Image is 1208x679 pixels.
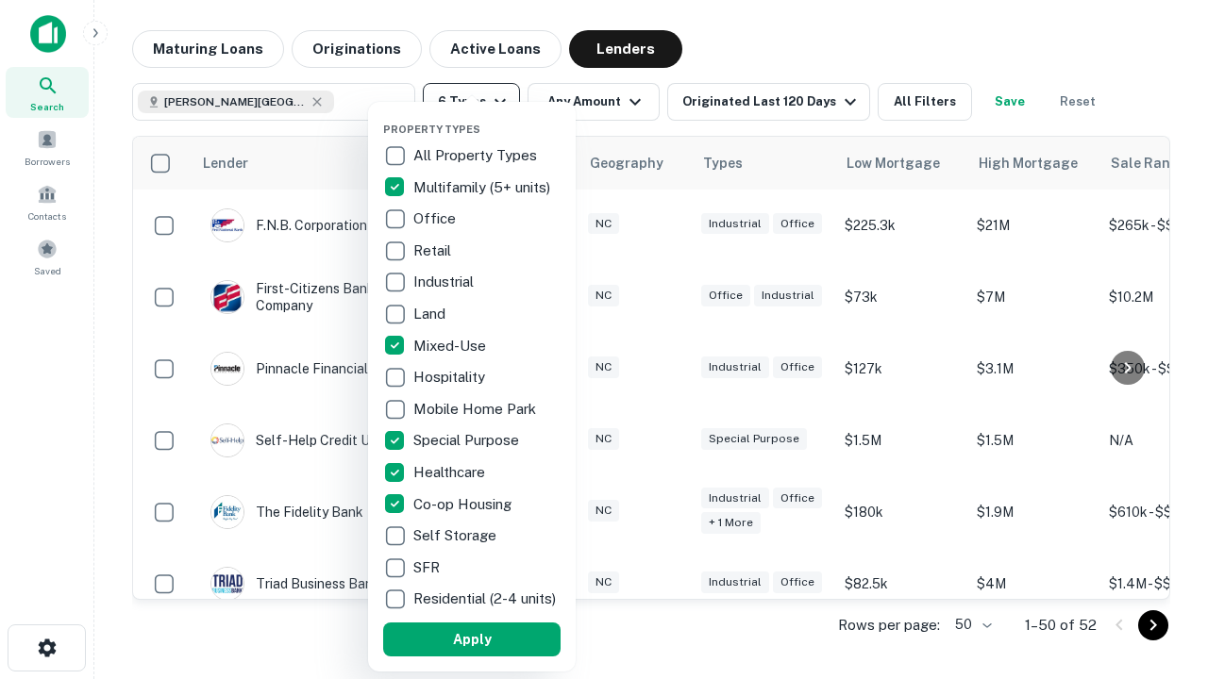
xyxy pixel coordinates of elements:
p: Mobile Home Park [413,398,540,421]
p: Residential (2-4 units) [413,588,560,610]
p: Healthcare [413,461,489,484]
p: Co-op Housing [413,493,515,516]
p: Multifamily (5+ units) [413,176,554,199]
p: Mixed-Use [413,335,490,357]
p: Hospitality [413,366,489,389]
p: SFR [413,556,444,579]
iframe: Chat Widget [1114,468,1208,558]
p: Land [413,303,449,325]
p: Industrial [413,271,478,293]
p: Office [413,207,460,230]
p: Retail [413,240,455,262]
span: Property Types [383,124,480,135]
p: Special Purpose [413,429,523,452]
p: All Property Types [413,144,541,167]
p: Self Storage [413,524,500,547]
button: Apply [383,622,561,656]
